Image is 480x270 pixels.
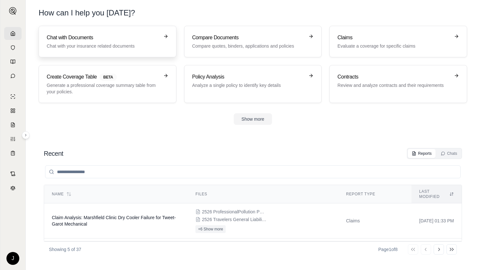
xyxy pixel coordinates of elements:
button: Chats [437,149,461,158]
th: Files [188,185,338,203]
div: J [6,252,19,265]
td: [DATE] 01:33 PM [411,203,462,238]
button: Expand sidebar [22,131,30,139]
a: Prompt Library [4,55,22,68]
a: Claim Coverage [4,118,22,131]
a: ClaimsEvaluate a coverage for specific claims [329,26,467,57]
p: Compare quotes, binders, applications and policies [192,43,305,49]
a: Policy AnalysisAnalyze a single policy to identify key details [184,65,322,103]
a: Contract Analysis [4,167,22,180]
h2: Recent [44,149,63,158]
p: Evaluate a coverage for specific claims [337,43,450,49]
a: Single Policy [4,90,22,103]
div: Page 1 of 8 [378,246,398,253]
button: +6 Show more [195,225,226,233]
a: Documents Vault [4,41,22,54]
h3: Policy Analysis [192,73,305,81]
h1: How can I help you [DATE]? [39,8,467,18]
a: Chat with DocumentsChat with your insurance related documents [39,26,176,57]
span: 2526 Travelers General Liability Policy.pdf [202,216,266,223]
div: Chats [441,151,457,156]
a: Policy Comparisons [4,104,22,117]
h3: Chat with Documents [47,34,159,42]
a: Coverage Table [4,147,22,160]
h3: Create Coverage Table [47,73,159,81]
button: Reports [408,149,436,158]
button: Show more [234,113,272,125]
a: Home [4,27,22,40]
td: Claims [338,203,411,238]
p: Generate a professional coverage summary table from your policies. [47,82,159,95]
p: Chat with your insurance related documents [47,43,159,49]
a: Custom Report [4,133,22,145]
p: Analyze a single policy to identify key details [192,82,305,88]
span: Claim Analysis: Marshfield Clinic Dry Cooler Failure for Tweet-Garot Mechanical [52,215,176,227]
h3: Compare Documents [192,34,305,42]
a: Create Coverage TableBETAGenerate a professional coverage summary table from your policies. [39,65,176,103]
p: Showing 5 of 37 [49,246,81,253]
a: Chat [4,70,22,82]
div: Reports [412,151,432,156]
img: Expand sidebar [9,7,17,15]
a: Compare DocumentsCompare quotes, binders, applications and policies [184,26,322,57]
span: BETA [99,74,117,81]
span: 2526 ProfessionalPollution POLICY.pdf [202,209,266,215]
button: Expand sidebar [6,5,19,17]
div: Last modified [419,189,454,199]
h3: Contracts [337,73,450,81]
div: Name [52,191,180,197]
p: Review and analyze contracts and their requirements [337,82,450,88]
a: Legal Search Engine [4,182,22,194]
th: Report Type [338,185,411,203]
h3: Claims [337,34,450,42]
a: ContractsReview and analyze contracts and their requirements [329,65,467,103]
